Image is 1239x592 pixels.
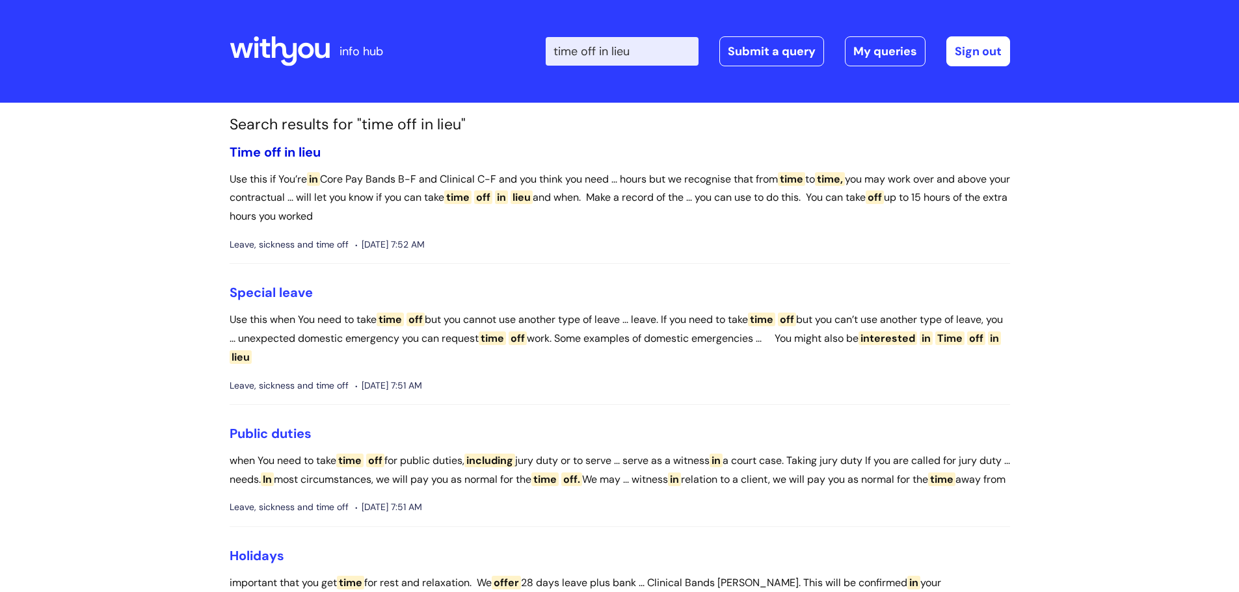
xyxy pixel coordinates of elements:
span: time [444,190,472,204]
span: Time [230,144,261,161]
span: time [748,313,775,326]
span: in [988,331,1001,345]
span: including [464,454,515,467]
span: time [377,313,404,326]
span: in [307,172,320,186]
span: Leave, sickness and time off [230,237,349,253]
span: Time [935,331,965,345]
span: [DATE] 7:51 AM [355,378,422,394]
a: Holidays [230,547,284,564]
span: in [284,144,295,161]
span: in [907,576,920,589]
span: time [479,331,506,345]
span: off [967,331,985,345]
span: time [336,454,364,467]
span: time [531,472,559,486]
span: in [668,472,681,486]
p: Use this when You need to take but you cannot use another type of leave ... leave. If you need to... [230,311,1010,367]
div: | - [546,36,1010,66]
span: lieu [299,144,321,161]
span: off [366,454,384,467]
a: Time off in lieu [230,144,321,161]
span: Leave, sickness and time off [230,378,349,394]
a: My queries [845,36,926,66]
span: off [778,313,796,326]
span: offer [492,576,521,589]
span: time [928,472,955,486]
span: off. [561,472,582,486]
span: in [920,331,933,345]
a: Sign out [946,36,1010,66]
span: lieu [230,350,252,364]
span: in [710,454,723,467]
a: Submit a query [719,36,824,66]
p: when You need to take for public duties, jury duty or to serve ... serve as a witness a court cas... [230,452,1010,489]
a: Special leave [230,284,313,301]
span: Leave, sickness and time off [230,499,349,515]
input: Search [546,37,699,66]
span: time [337,576,364,589]
span: time, [815,172,845,186]
span: time [778,172,805,186]
span: off [406,313,425,326]
span: off [474,190,492,204]
a: Public duties [230,425,312,442]
span: off [264,144,281,161]
span: in [495,190,508,204]
span: off [866,190,884,204]
span: lieu [511,190,533,204]
p: info hub [340,41,383,62]
span: interested [859,331,917,345]
span: off [509,331,527,345]
span: In [261,472,274,486]
h1: Search results for "time off in lieu" [230,116,1010,134]
span: [DATE] 7:52 AM [355,237,425,253]
p: Use this if You’re Core Pay Bands B-F and Clinical C-F and you think you need ... hours but we re... [230,170,1010,226]
span: [DATE] 7:51 AM [355,499,422,515]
